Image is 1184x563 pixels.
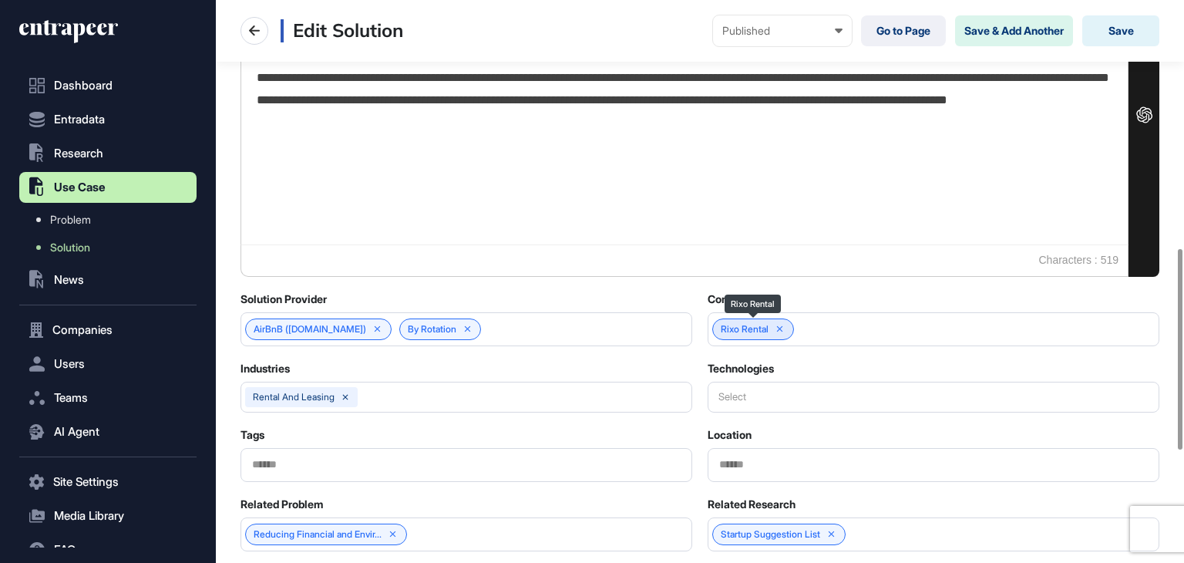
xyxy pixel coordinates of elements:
[19,416,197,447] button: AI Agent
[708,391,756,403] div: Select
[254,324,366,335] a: AirBnB ([DOMAIN_NAME])
[27,206,197,234] a: Problem
[708,429,752,441] label: Location
[54,181,106,194] span: Use Case
[254,529,382,540] a: Reducing Financial and Envir...
[54,274,84,286] span: News
[240,362,290,375] label: Industries
[721,529,820,540] a: Startup Suggestion List
[708,498,795,511] label: Related Research
[708,382,1159,413] button: Select
[19,104,197,135] button: Entradata
[1031,245,1127,276] span: Characters : 519
[50,214,91,226] span: Problem
[408,324,456,335] a: By Rotation
[240,382,692,413] button: Rental and Leasing
[281,19,403,42] h3: Edit Solution
[19,172,197,203] button: Use Case
[50,241,90,254] span: Solution
[19,138,197,169] button: Research
[708,293,764,305] label: Companies
[54,79,113,92] span: Dashboard
[240,293,327,305] label: Solution Provider
[19,70,197,101] a: Dashboard
[54,113,105,126] span: Entradata
[731,299,775,308] div: Rixo Rental
[708,362,774,375] label: Technologies
[27,234,197,261] a: Solution
[19,467,197,497] button: Site Settings
[1082,15,1159,46] button: Save
[54,544,76,556] span: FAQ
[19,501,197,531] button: Media Library
[54,358,85,370] span: Users
[19,265,197,295] button: News
[53,476,119,488] span: Site Settings
[955,15,1073,46] button: Save & Add Another
[19,383,197,413] button: Teams
[253,392,335,403] div: Rental and Leasing
[54,392,88,404] span: Teams
[52,324,113,336] span: Companies
[240,429,264,441] label: Tags
[19,315,197,346] button: Companies
[19,349,197,379] button: Users
[722,25,843,37] div: Published
[861,15,946,46] a: Go to Page
[54,510,124,522] span: Media Library
[240,498,323,511] label: Related Problem
[54,147,103,160] span: Research
[54,426,99,438] span: AI Agent
[721,324,769,335] a: Rixo Rental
